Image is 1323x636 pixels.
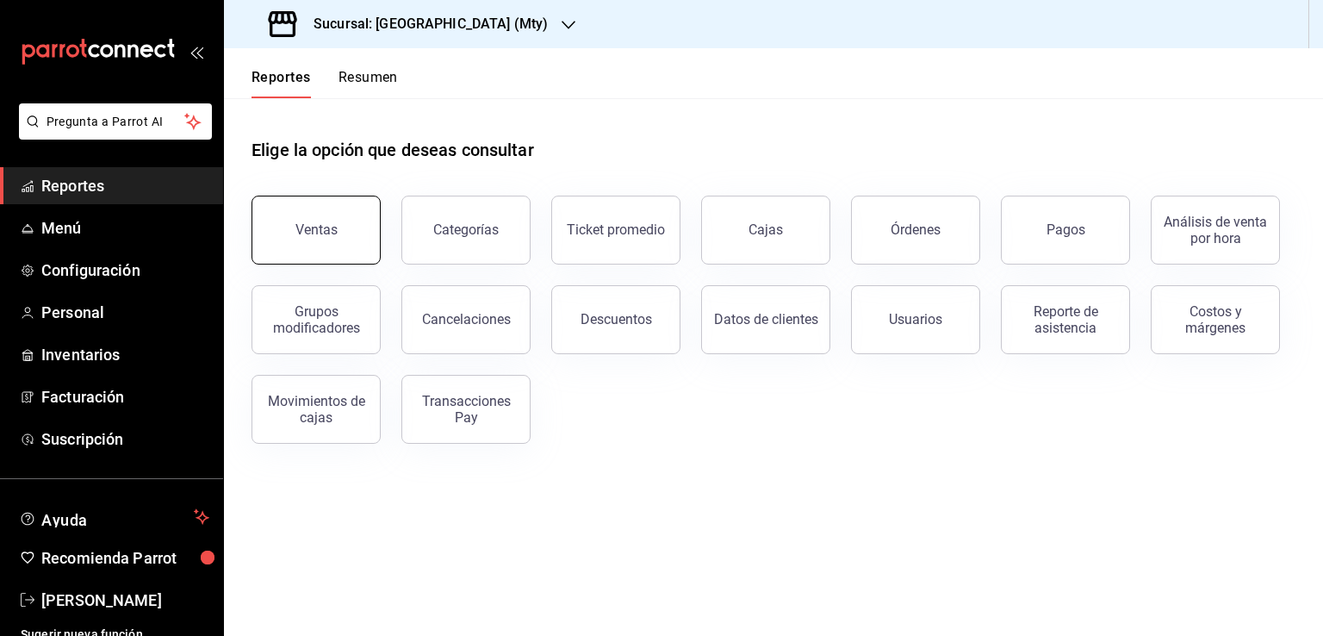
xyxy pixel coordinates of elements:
[41,507,187,527] span: Ayuda
[1162,303,1269,336] div: Costos y márgenes
[1047,221,1085,238] div: Pagos
[252,196,381,265] button: Ventas
[714,311,818,327] div: Datos de clientes
[433,221,499,238] div: Categorías
[401,196,531,265] button: Categorías
[263,303,370,336] div: Grupos modificadores
[339,69,398,98] button: Resumen
[252,69,311,98] button: Reportes
[551,196,680,265] button: Ticket promedio
[1151,196,1280,265] button: Análisis de venta por hora
[41,174,209,197] span: Reportes
[252,285,381,354] button: Grupos modificadores
[41,259,209,282] span: Configuración
[891,221,941,238] div: Órdenes
[851,285,980,354] button: Usuarios
[1001,196,1130,265] button: Pagos
[41,589,209,612] span: [PERSON_NAME]
[567,221,665,238] div: Ticket promedio
[889,311,942,327] div: Usuarios
[41,546,209,570] span: Recomienda Parrot
[300,14,548,34] h3: Sucursal: [GEOGRAPHIC_DATA] (Mty)
[851,196,980,265] button: Órdenes
[581,311,652,327] div: Descuentos
[41,343,209,366] span: Inventarios
[1012,303,1119,336] div: Reporte de asistencia
[41,301,209,324] span: Personal
[41,216,209,240] span: Menú
[413,393,519,426] div: Transacciones Pay
[252,375,381,444] button: Movimientos de cajas
[422,311,511,327] div: Cancelaciones
[252,69,398,98] div: navigation tabs
[551,285,680,354] button: Descuentos
[189,45,203,59] button: open_drawer_menu
[401,375,531,444] button: Transacciones Pay
[19,103,212,140] button: Pregunta a Parrot AI
[748,221,783,238] div: Cajas
[701,285,830,354] button: Datos de clientes
[295,221,338,238] div: Ventas
[47,113,185,131] span: Pregunta a Parrot AI
[41,385,209,408] span: Facturación
[701,196,830,265] button: Cajas
[263,393,370,426] div: Movimientos de cajas
[1162,214,1269,246] div: Análisis de venta por hora
[41,427,209,451] span: Suscripción
[12,125,212,143] a: Pregunta a Parrot AI
[252,137,534,163] h1: Elige la opción que deseas consultar
[401,285,531,354] button: Cancelaciones
[1001,285,1130,354] button: Reporte de asistencia
[1151,285,1280,354] button: Costos y márgenes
